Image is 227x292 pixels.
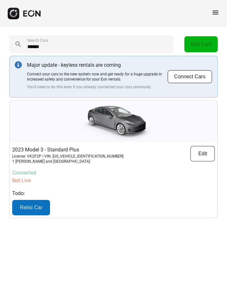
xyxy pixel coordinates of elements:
p: Connected [12,169,215,177]
p: License: VK2F2P | VIN: [US_VEHICLE_IDENTIFICATION_NUMBER] [12,154,123,159]
span: menu [212,9,219,16]
img: car [72,100,155,142]
img: info [15,61,22,68]
button: Edit [190,146,215,161]
label: Search Cars [27,38,48,43]
p: Not Live [12,177,215,185]
button: Connect Cars [167,70,212,83]
p: You'll need to do this even if you already connected your cars previously. [27,84,167,90]
p: 1 [PERSON_NAME] and [GEOGRAPHIC_DATA] [12,159,123,164]
p: Major update - keyless rentals are coming [27,61,167,69]
p: Todo: [12,190,215,197]
button: Relist Car [12,200,50,215]
p: Connect your cars to the new system now and get ready for a huge upgrade in increased safety and ... [27,72,167,82]
p: 2023 Model 3 - Standard Plus [12,146,123,154]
